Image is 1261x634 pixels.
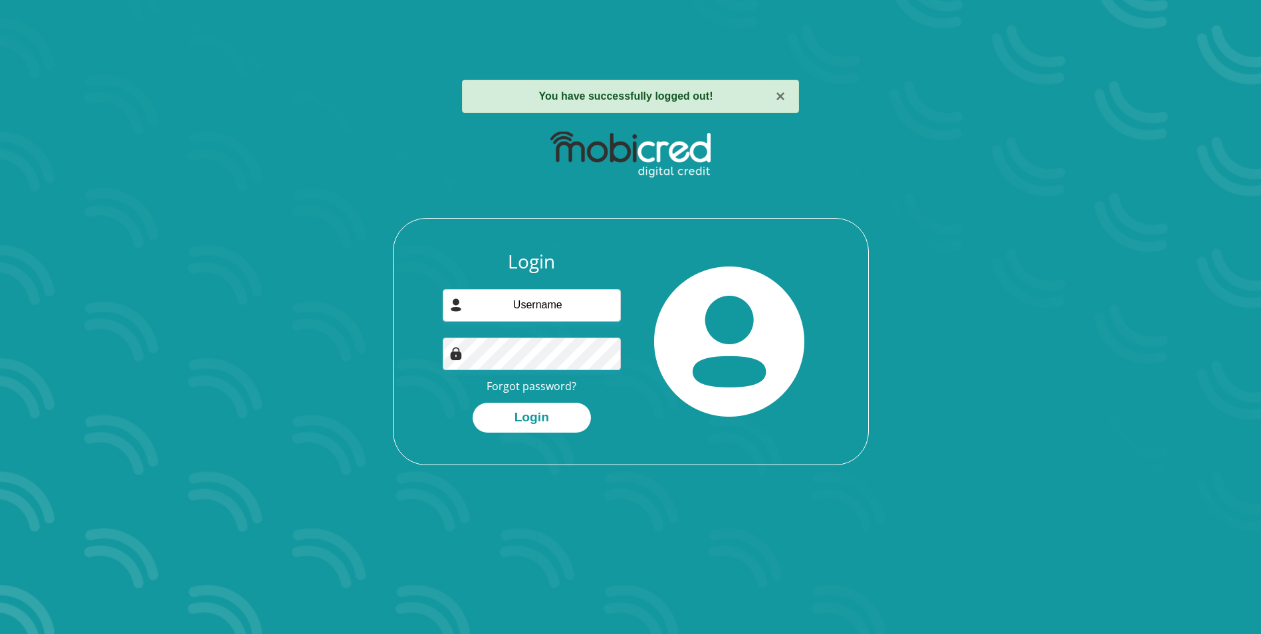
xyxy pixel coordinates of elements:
[449,298,463,312] img: user-icon image
[443,289,621,322] input: Username
[487,379,576,393] a: Forgot password?
[443,251,621,273] h3: Login
[550,132,711,178] img: mobicred logo
[776,88,785,104] button: ×
[539,90,713,102] strong: You have successfully logged out!
[449,347,463,360] img: Image
[473,403,591,433] button: Login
